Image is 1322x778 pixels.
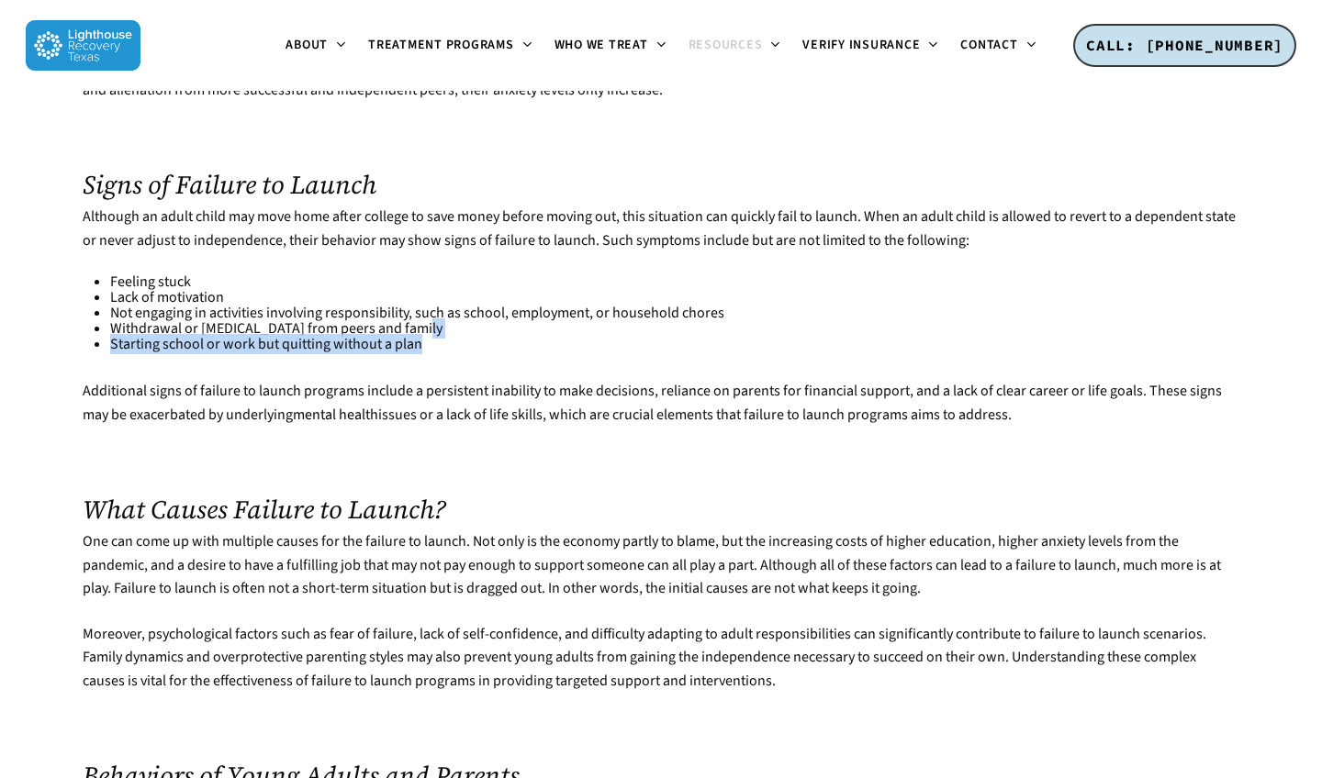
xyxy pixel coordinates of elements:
[110,290,1239,306] li: Lack of motivation
[678,39,792,53] a: Resources
[368,36,514,54] span: Treatment Programs
[26,20,140,71] img: Lighthouse Recovery Texas
[83,530,1239,623] p: One can come up with multiple causes for the failure to launch. Not only is the economy partly to...
[1086,36,1283,54] span: CALL: [PHONE_NUMBER]
[83,623,1239,716] p: Moreover, psychological factors such as fear of failure, lack of self-confidence, and difficulty ...
[1073,24,1296,68] a: CALL: [PHONE_NUMBER]
[791,39,949,53] a: Verify Insurance
[110,321,1239,337] li: Withdrawal or [MEDICAL_DATA] from peers and family
[960,36,1017,54] span: Contact
[949,39,1047,53] a: Contact
[555,36,648,54] span: Who We Treat
[110,306,1239,321] li: Not engaging in activities involving responsibility, such as school, employment, or household chores
[802,36,920,54] span: Verify Insurance
[83,206,1239,274] p: Although an adult child may move home after college to save money before moving out, this situati...
[286,36,328,54] span: About
[357,39,543,53] a: Treatment Programs
[110,274,1239,290] li: Feeling stuck
[274,39,357,53] a: About
[83,380,1239,449] p: Additional signs of failure to launch programs include a persistent inability to make decisions, ...
[543,39,678,53] a: Who We Treat
[293,405,378,425] a: mental health
[689,36,763,54] span: Resources
[83,170,1239,199] h2: Signs of Failure to Launch
[110,337,1239,352] li: Starting school or work but quitting without a plan
[83,495,1239,524] h2: What Causes Failure to Launch?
